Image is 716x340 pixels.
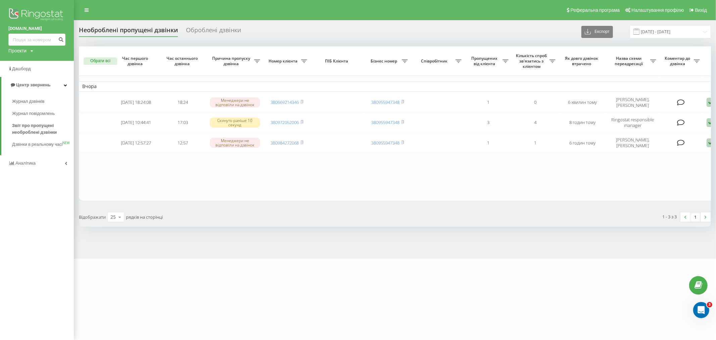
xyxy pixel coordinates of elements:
span: Як довго дзвінок втрачено [564,56,601,66]
a: Звіт про пропущені необроблені дзвінки [12,120,74,138]
span: рядків на сторінці [126,214,163,220]
span: Дашборд [12,66,31,71]
a: 380972052006 [271,119,299,125]
span: Вихід [695,7,707,13]
td: [PERSON_NAME], [PERSON_NAME] [606,93,660,112]
div: Менеджери не відповіли на дзвінок [210,97,260,108]
td: [DATE] 18:24:08 [112,93,159,112]
a: 380955947348 [371,99,399,105]
span: 3 [707,302,712,307]
a: 1 [690,212,701,222]
span: Кількість спроб зв'язатись з клієнтом [515,53,550,69]
span: Відображати [79,214,106,220]
td: 18:24 [159,93,206,112]
button: Експорт [581,26,613,38]
span: Бізнес номер [368,58,402,64]
a: 380669214346 [271,99,299,105]
span: Дзвінки в реальному часі [12,141,62,148]
iframe: Intercom live chat [693,302,709,318]
td: Ringostat responsible manager [606,113,660,132]
td: 1 [512,133,559,152]
div: Необроблені пропущені дзвінки [79,27,178,37]
span: Аналiтика [15,161,36,166]
td: 4 [512,113,559,132]
span: Співробітник [415,58,456,64]
a: [DOMAIN_NAME] [8,25,65,32]
span: Час останнього дзвінка [165,56,201,66]
td: 8 годин тому [559,113,606,132]
a: Дзвінки в реальному часіNEW [12,138,74,151]
span: Причина пропуску дзвінка [210,56,254,66]
td: 0 [512,93,559,112]
span: Час першого дзвінка [118,56,154,66]
a: 380984272068 [271,140,299,146]
input: Пошук за номером [8,34,65,46]
a: Журнал дзвінків [12,95,74,108]
div: Скинуто раніше 10 секунд [210,118,260,128]
td: 1 [465,93,512,112]
td: 3 [465,113,512,132]
a: Журнал повідомлень [12,108,74,120]
a: 380955947348 [371,119,399,125]
span: Налаштування профілю [631,7,684,13]
td: 6 годин тому [559,133,606,152]
td: [DATE] 12:57:27 [112,133,159,152]
div: 25 [110,214,116,220]
span: Номер клієнта [267,58,301,64]
span: Журнал повідомлень [12,110,55,117]
td: 6 хвилин тому [559,93,606,112]
td: 12:57 [159,133,206,152]
span: Реферальна програма [571,7,620,13]
div: Оброблені дзвінки [186,27,241,37]
button: Обрати всі [84,57,117,65]
a: 380955947348 [371,140,399,146]
td: [DATE] 10:44:41 [112,113,159,132]
span: ПІБ Клієнта [316,58,359,64]
a: Центр звернень [1,77,74,93]
span: Коментар до дзвінка [663,56,694,66]
td: 1 [465,133,512,152]
div: Проекти [8,47,27,54]
span: Центр звернень [16,82,50,87]
td: [PERSON_NAME], [PERSON_NAME] [606,133,660,152]
td: 17:03 [159,113,206,132]
img: Ringostat logo [8,7,65,24]
span: Назва схеми переадресації [609,56,650,66]
div: Менеджери не відповіли на дзвінок [210,138,260,148]
span: Пропущених від клієнта [468,56,503,66]
span: Звіт про пропущені необроблені дзвінки [12,122,70,136]
span: Журнал дзвінків [12,98,44,105]
div: 1 - 3 з 3 [663,213,677,220]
